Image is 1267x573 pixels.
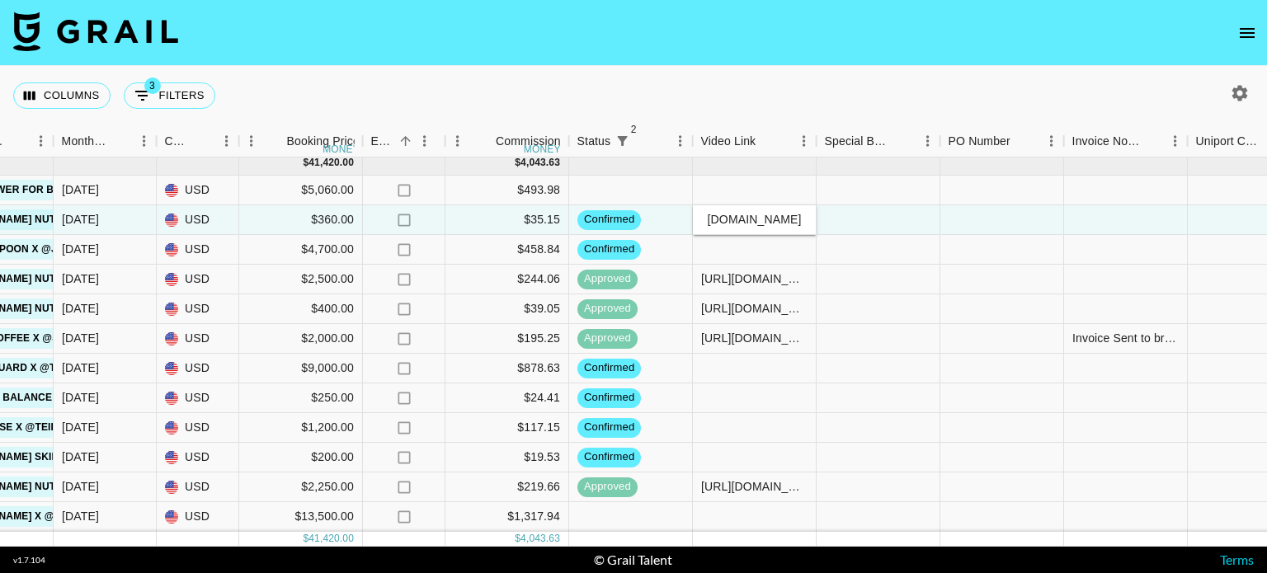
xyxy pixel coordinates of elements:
[524,144,561,154] div: money
[13,12,178,51] img: Grail Talent
[701,478,808,495] div: https://www.instagram.com/p/DOOh7DWkRHJ/
[124,82,215,109] button: Show filters
[1231,16,1264,49] button: open drawer
[577,242,641,257] span: confirmed
[287,125,360,157] div: Booking Price
[309,156,354,170] div: 41,420.00
[577,360,641,376] span: confirmed
[1010,129,1034,153] button: Sort
[239,176,363,205] div: $5,060.00
[1072,330,1179,346] div: Invoice Sent to brand
[1196,125,1264,157] div: Uniport Contact Email
[132,129,157,153] button: Menu
[62,508,99,524] div: Sep '25
[1072,125,1140,157] div: Invoice Notes
[520,532,560,546] div: 4,043.63
[62,181,99,198] div: Sep '25
[412,129,437,153] button: Menu
[1039,129,1064,153] button: Menu
[577,331,638,346] span: approved
[792,129,817,153] button: Menu
[756,129,779,153] button: Sort
[323,144,360,154] div: money
[610,129,633,153] button: Show filters
[6,129,29,153] button: Sort
[445,129,470,153] button: Menu
[157,383,239,413] div: USD
[893,129,916,153] button: Sort
[239,354,363,383] div: $9,000.00
[303,156,309,170] div: $
[1064,125,1188,157] div: Invoice Notes
[445,383,569,413] div: $24.41
[445,354,569,383] div: $878.63
[394,129,417,153] button: Sort
[157,235,239,265] div: USD
[62,478,99,495] div: Sep '25
[445,472,569,502] div: $219.66
[625,121,642,138] span: 2
[157,502,239,532] div: USD
[445,294,569,324] div: $39.05
[577,479,638,495] span: approved
[239,472,363,502] div: $2,250.00
[496,125,561,157] div: Commission
[29,129,54,153] button: Menu
[157,125,239,157] div: Currency
[515,156,520,170] div: $
[239,129,264,153] button: Menu
[157,205,239,235] div: USD
[62,270,99,287] div: Sep '25
[239,205,363,235] div: $360.00
[520,156,560,170] div: 4,043.63
[62,449,99,465] div: Sep '25
[13,82,111,109] button: Select columns
[239,443,363,472] div: $200.00
[610,129,633,153] div: 2 active filters
[445,413,569,443] div: $117.15
[109,129,132,153] button: Sort
[165,125,191,157] div: Currency
[157,176,239,205] div: USD
[62,389,99,406] div: Sep '25
[701,330,808,346] div: https://www.youtube.com/watch?v=6Ko9BKXZWrE
[577,449,641,465] span: confirmed
[693,125,817,157] div: Video Link
[825,125,893,157] div: Special Booking Type
[371,125,394,157] div: Expenses: Remove Commission?
[157,443,239,472] div: USD
[445,324,569,354] div: $195.25
[577,271,638,287] span: approved
[157,472,239,502] div: USD
[62,300,99,317] div: Sep '25
[54,125,157,157] div: Month Due
[157,294,239,324] div: USD
[62,211,99,228] div: Sep '25
[62,359,99,376] div: Sep '25
[191,129,214,153] button: Sort
[445,235,569,265] div: $458.84
[577,125,611,157] div: Status
[940,125,1064,157] div: PO Number
[1220,552,1254,567] a: Terms
[144,77,161,94] span: 3
[445,205,569,235] div: $35.15
[594,552,672,568] div: © Grail Talent
[916,129,940,153] button: Menu
[264,129,287,153] button: Sort
[239,413,363,443] div: $1,200.00
[473,129,496,153] button: Sort
[577,390,641,406] span: confirmed
[445,265,569,294] div: $244.06
[239,294,363,324] div: $400.00
[214,129,239,153] button: Menu
[701,270,808,287] div: https://www.instagram.com/reel/DOQ_6BsDwm_/
[668,129,693,153] button: Menu
[62,330,99,346] div: Sep '25
[239,265,363,294] div: $2,500.00
[445,502,569,532] div: $1,317.94
[239,235,363,265] div: $4,700.00
[1163,129,1188,153] button: Menu
[949,125,1010,157] div: PO Number
[577,301,638,317] span: approved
